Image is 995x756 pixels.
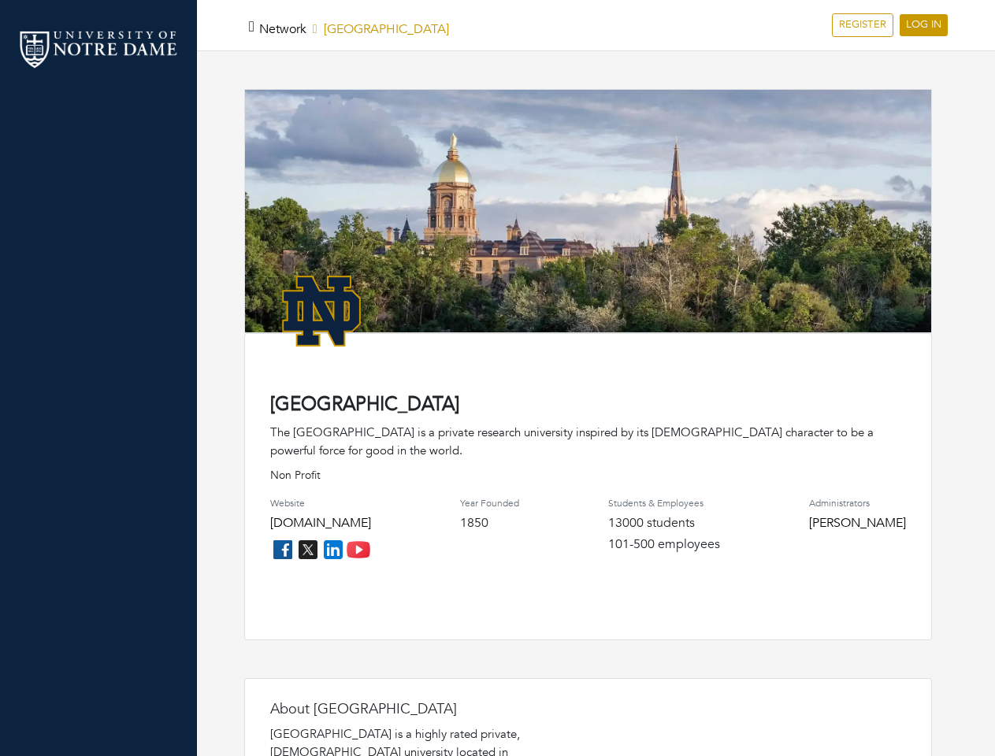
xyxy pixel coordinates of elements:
[346,537,371,562] img: youtube_icon-fc3c61c8c22f3cdcae68f2f17984f5f016928f0ca0694dd5da90beefb88aa45e.png
[259,20,306,38] a: Network
[270,467,906,484] p: Non Profit
[809,514,906,532] a: [PERSON_NAME]
[321,537,346,562] img: linkedin_icon-84db3ca265f4ac0988026744a78baded5d6ee8239146f80404fb69c9eee6e8e7.png
[259,22,449,37] h5: [GEOGRAPHIC_DATA]
[608,498,720,509] h4: Students & Employees
[270,537,295,562] img: facebook_icon-256f8dfc8812ddc1b8eade64b8eafd8a868ed32f90a8d2bb44f507e1979dbc24.png
[270,424,906,459] div: The [GEOGRAPHIC_DATA] is a private research university inspired by its [DEMOGRAPHIC_DATA] charact...
[245,90,931,352] img: rare_disease_hero-1920%20copy.png
[270,514,371,532] a: [DOMAIN_NAME]
[900,14,948,36] a: LOG IN
[270,701,585,718] h4: About [GEOGRAPHIC_DATA]
[270,498,371,509] h4: Website
[270,394,906,417] h4: [GEOGRAPHIC_DATA]
[460,516,519,531] h4: 1850
[295,537,321,562] img: twitter_icon-7d0bafdc4ccc1285aa2013833b377ca91d92330db209b8298ca96278571368c9.png
[460,498,519,509] h4: Year Founded
[608,537,720,552] h4: 101-500 employees
[809,498,906,509] h4: Administrators
[16,28,181,71] img: nd_logo.png
[832,13,893,37] a: REGISTER
[608,516,720,531] h4: 13000 students
[270,260,373,362] img: NotreDame_Logo.png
